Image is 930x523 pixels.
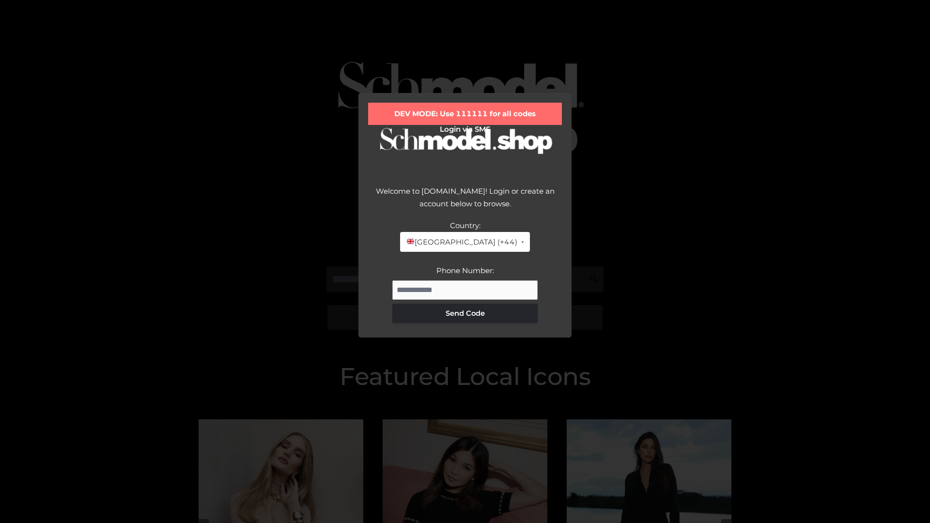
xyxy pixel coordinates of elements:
[436,266,494,275] label: Phone Number:
[407,238,414,245] img: 🇬🇧
[368,185,562,219] div: Welcome to [DOMAIN_NAME]! Login or create an account below to browse.
[450,221,480,230] label: Country:
[368,125,562,134] h2: Login via SMS
[392,304,538,323] button: Send Code
[368,103,562,125] div: DEV MODE: Use 111111 for all codes
[406,236,517,248] span: [GEOGRAPHIC_DATA] (+44)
